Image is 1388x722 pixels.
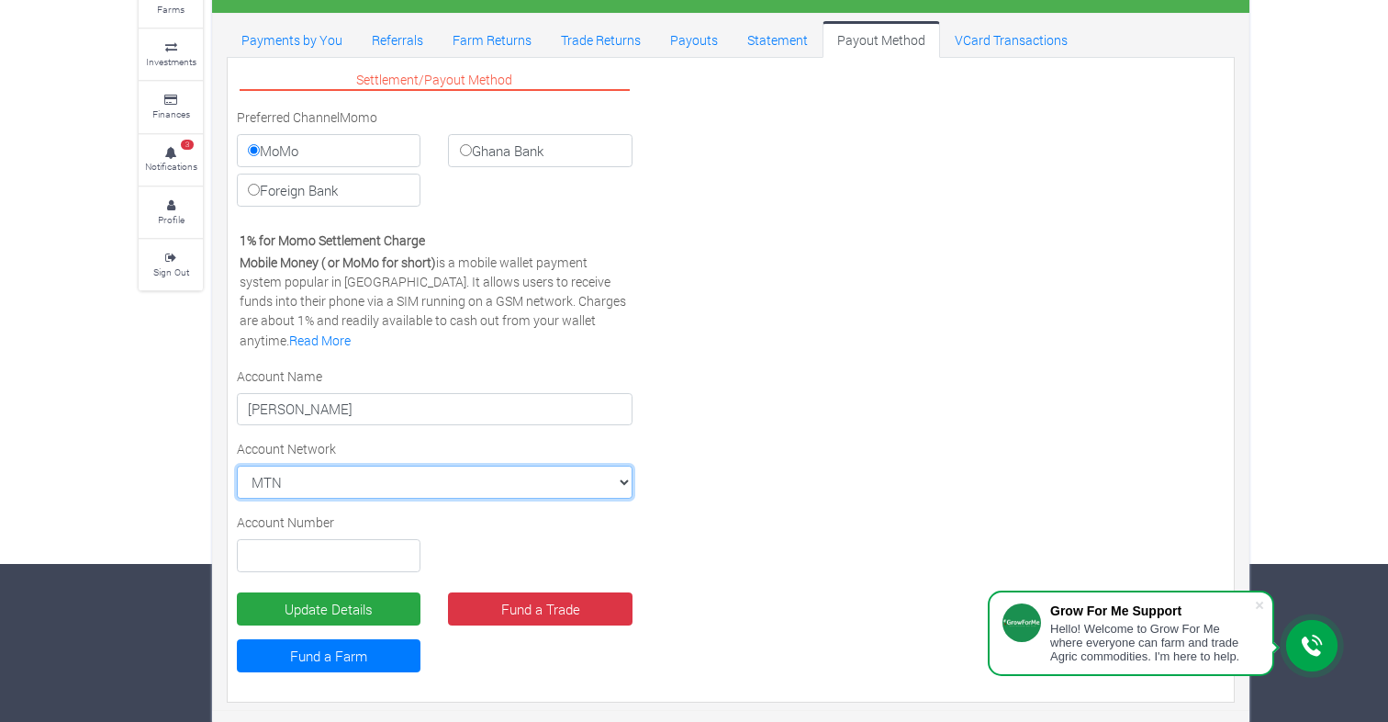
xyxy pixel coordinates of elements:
a: Finances [139,82,203,132]
a: Fund a Farm [237,639,420,672]
span: 3 [181,140,194,151]
a: Farm Returns [438,21,546,58]
label: Account Number [237,513,334,532]
b: 1% for Momo Settlement Charge [240,231,425,249]
a: 3 Notifications [139,135,203,186]
p: Settlement/Payout Method [240,70,630,91]
a: Referrals [357,21,438,58]
a: Payout Method [823,21,940,58]
a: Read More [289,332,351,349]
label: MoMo [237,134,420,167]
div: Hello! Welcome to Grow For Me where everyone can farm and trade Agric commodities. I'm here to help. [1050,622,1254,663]
input: MoMo [248,144,260,156]
label: Ghana Bank [448,134,632,167]
label: Account Network [237,439,336,458]
label: Preferred Channel [237,107,340,127]
small: Investments [146,55,196,68]
label: Foreign Bank [237,174,420,207]
input: Ghana Bank [460,144,472,156]
label: Account Name [237,367,322,386]
a: Statement [733,21,823,58]
small: Sign Out [153,265,189,278]
a: Investments [139,29,203,80]
a: VCard Transactions [940,21,1082,58]
p: is a mobile wallet payment system popular in [GEOGRAPHIC_DATA]. It allows users to receive funds ... [240,253,630,350]
div: Grow For Me Support [1050,604,1254,618]
small: Notifications [145,160,197,173]
small: Farms [157,3,185,16]
small: Finances [152,107,190,120]
a: Payouts [655,21,733,58]
input: Foreign Bank [248,184,260,196]
small: Profile [158,213,185,226]
a: Payments by You [227,21,357,58]
button: Update Details [237,592,420,626]
div: Momo [223,107,646,213]
a: Fund a Trade [448,592,632,626]
a: Trade Returns [546,21,655,58]
a: Sign Out [139,240,203,290]
b: Mobile Money ( or MoMo for short) [240,254,436,271]
a: Profile [139,187,203,238]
